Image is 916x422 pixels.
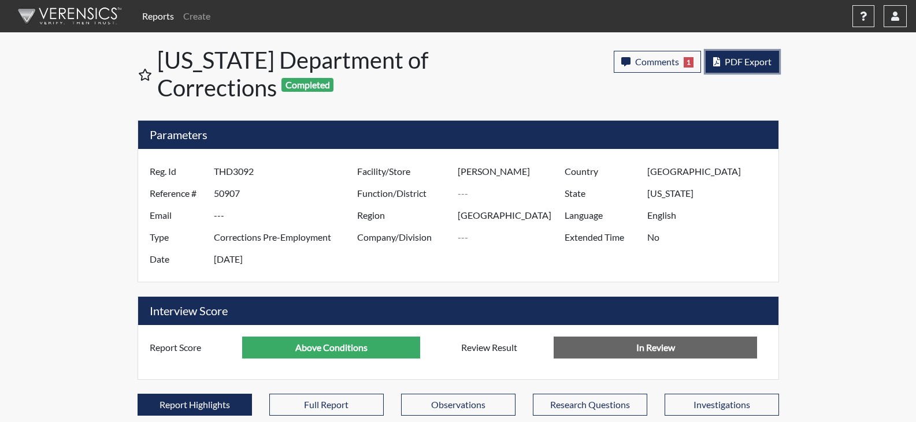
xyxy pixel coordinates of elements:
[141,337,243,358] label: Report Score
[141,182,214,204] label: Reference #
[458,182,568,204] input: ---
[401,394,516,416] button: Observations
[458,160,568,182] input: ---
[725,56,772,67] span: PDF Export
[242,337,420,358] input: ---
[281,78,333,92] span: Completed
[141,204,214,226] label: Email
[269,394,384,416] button: Full Report
[647,160,775,182] input: ---
[138,394,252,416] button: Report Highlights
[138,297,778,325] h5: Interview Score
[214,248,360,270] input: ---
[556,226,647,248] label: Extended Time
[665,394,779,416] button: Investigations
[348,226,458,248] label: Company/Division
[214,204,360,226] input: ---
[647,226,775,248] input: ---
[138,121,778,149] h5: Parameters
[141,160,214,182] label: Reg. Id
[556,160,647,182] label: Country
[635,56,679,67] span: Comments
[647,204,775,226] input: ---
[453,337,554,358] label: Review Result
[348,204,458,226] label: Region
[214,226,360,248] input: ---
[214,182,360,204] input: ---
[458,204,568,226] input: ---
[554,337,757,358] input: No Decision
[684,57,694,68] span: 1
[647,182,775,204] input: ---
[141,226,214,248] label: Type
[214,160,360,182] input: ---
[556,182,647,204] label: State
[138,5,179,28] a: Reports
[179,5,215,28] a: Create
[458,226,568,248] input: ---
[706,51,779,73] button: PDF Export
[157,46,459,102] h1: [US_STATE] Department of Corrections
[348,160,458,182] label: Facility/Store
[556,204,647,226] label: Language
[141,248,214,270] label: Date
[614,51,701,73] button: Comments1
[533,394,647,416] button: Research Questions
[348,182,458,204] label: Function/District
